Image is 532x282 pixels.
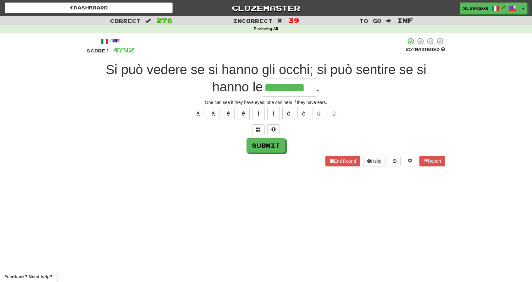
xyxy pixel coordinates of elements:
span: / [502,5,505,9]
span: Score: [87,48,109,53]
button: Report [419,156,445,166]
span: : [386,18,393,24]
span: . [316,79,320,94]
span: Inf [397,17,413,24]
button: ì [252,107,265,120]
span: 39 [288,17,299,24]
span: : [145,18,152,24]
span: : [277,18,284,24]
button: Single letter hint - you only get 1 per sentence and score half the points! alt+h [267,124,280,135]
span: To go [359,18,381,24]
button: Switch sentence to multiple choice alt+p [252,124,265,135]
button: Round history (alt+y) [389,156,401,166]
button: ù [313,107,325,120]
button: à [192,107,204,120]
span: 4792 [113,46,134,54]
div: Mastered [406,47,445,52]
button: é [237,107,250,120]
button: Help! [363,156,385,166]
button: ó [297,107,310,120]
button: è [222,107,235,120]
span: XL990208 [463,5,488,11]
button: End Round [325,156,360,166]
a: Dashboard [5,3,173,13]
div: One can see if they have eyes; one can hear if they have ears. [87,99,445,106]
button: ò [282,107,295,120]
a: Clozemaster [182,3,350,14]
div: / [87,37,134,45]
span: Correct [110,18,141,24]
button: í [267,107,280,120]
strong: All [273,27,278,31]
button: á [207,107,219,120]
span: Incorrect [233,18,273,24]
span: 276 [157,17,173,24]
button: Submit [247,138,285,153]
span: Open feedback widget [4,274,52,280]
button: ú [328,107,340,120]
span: Si può vedere se si hanno gli occhi; si può sentire se si hanno le [106,62,426,94]
a: XL990208 / [460,3,519,14]
span: 25 % [406,47,415,52]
